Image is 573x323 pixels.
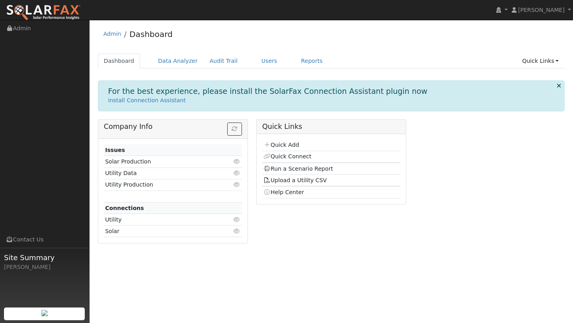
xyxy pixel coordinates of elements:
h5: Quick Links [262,123,400,131]
td: Utility Production [104,179,220,191]
td: Solar [104,226,220,237]
a: Upload a Utility CSV [263,177,327,183]
span: Site Summary [4,252,85,263]
td: Utility [104,214,220,226]
strong: Connections [105,205,144,211]
a: Users [255,54,283,68]
i: Click to view [234,159,241,164]
strong: Issues [105,147,125,153]
i: Click to view [234,228,241,234]
a: Quick Links [516,54,565,68]
i: Click to view [234,217,241,222]
div: [PERSON_NAME] [4,263,85,271]
td: Utility Data [104,167,220,179]
a: Run a Scenario Report [263,165,333,172]
a: Dashboard [129,29,173,39]
a: Quick Add [263,142,299,148]
a: Help Center [263,189,304,195]
a: Quick Connect [263,153,311,160]
img: retrieve [41,310,48,316]
h1: For the best experience, please install the SolarFax Connection Assistant plugin now [108,87,428,96]
a: Admin [103,31,121,37]
i: Click to view [234,170,241,176]
a: Data Analyzer [152,54,204,68]
a: Audit Trail [204,54,244,68]
h5: Company Info [104,123,242,131]
a: Install Connection Assistant [108,97,186,103]
img: SolarFax [6,4,81,21]
td: Solar Production [104,156,220,167]
span: [PERSON_NAME] [518,7,565,13]
i: Click to view [234,182,241,187]
a: Reports [295,54,329,68]
a: Dashboard [98,54,140,68]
